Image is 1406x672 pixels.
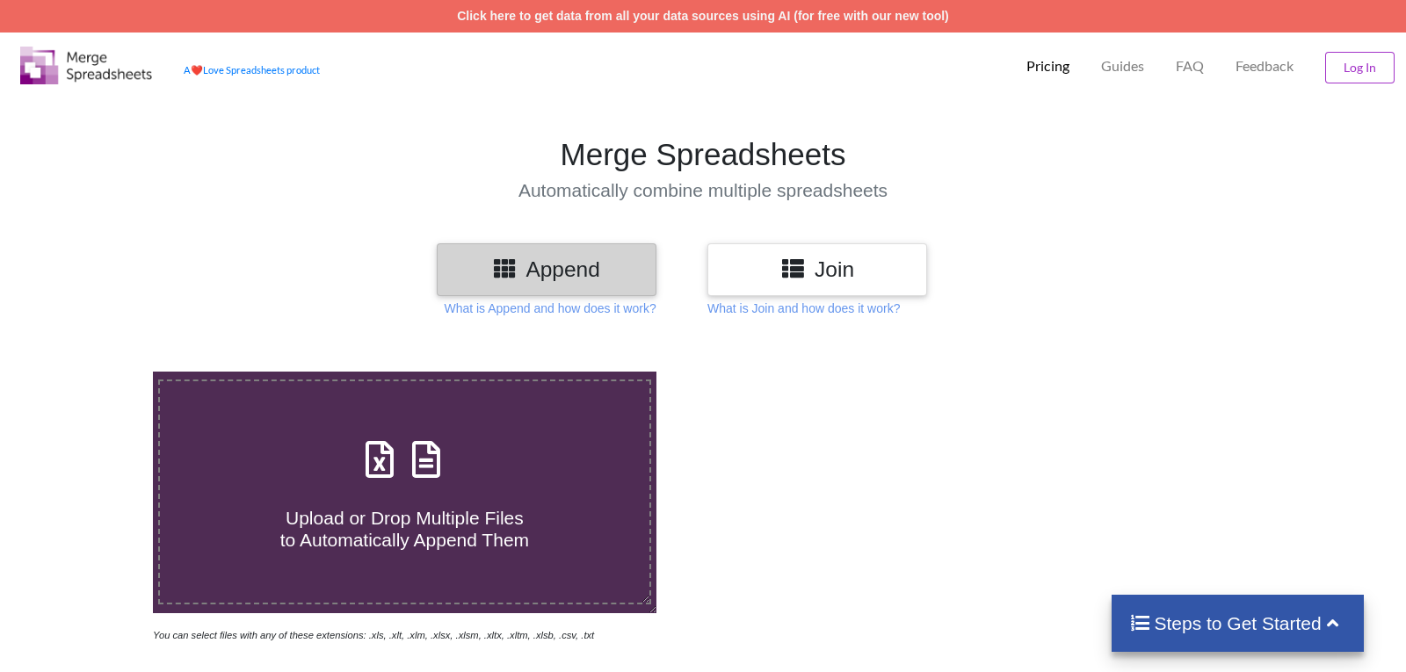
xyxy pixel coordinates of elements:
[450,257,643,282] h3: Append
[20,47,152,84] img: Logo.png
[280,508,529,550] span: Upload or Drop Multiple Files to Automatically Append Them
[707,300,900,317] p: What is Join and how does it work?
[1101,57,1144,76] p: Guides
[1236,59,1294,73] span: Feedback
[184,64,320,76] a: AheartLove Spreadsheets product
[721,257,914,282] h3: Join
[444,300,656,317] p: What is Append and how does it work?
[1176,57,1204,76] p: FAQ
[191,64,203,76] span: heart
[457,9,949,23] a: Click here to get data from all your data sources using AI (for free with our new tool)
[1026,57,1069,76] p: Pricing
[1325,52,1395,83] button: Log In
[1129,612,1346,634] h4: Steps to Get Started
[153,630,594,640] i: You can select files with any of these extensions: .xls, .xlt, .xlm, .xlsx, .xlsm, .xltx, .xltm, ...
